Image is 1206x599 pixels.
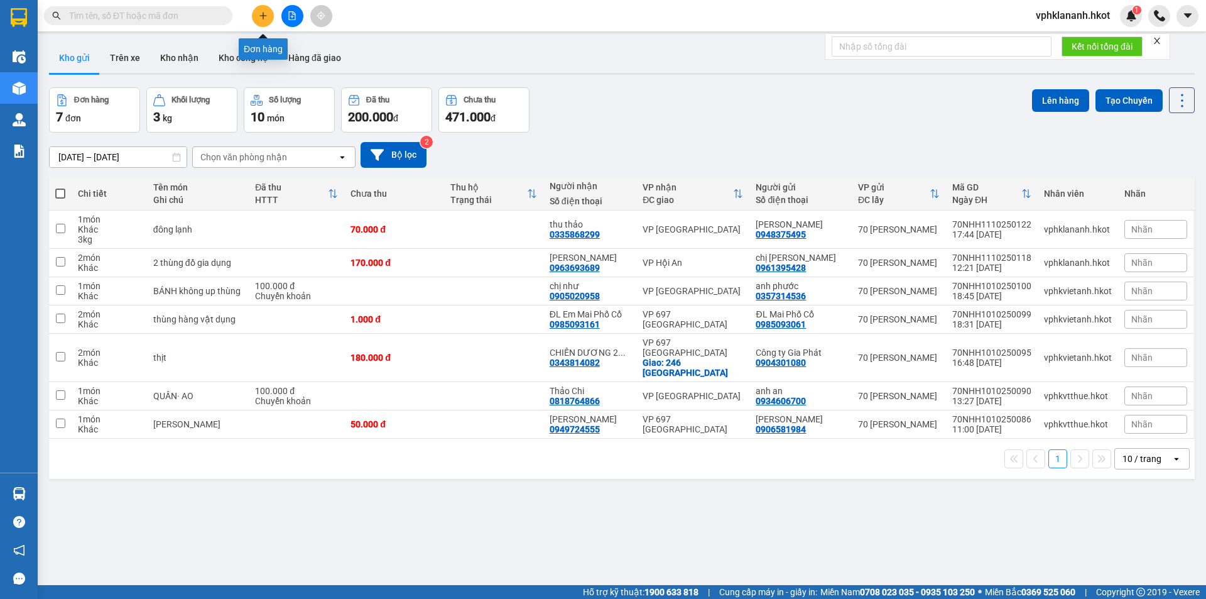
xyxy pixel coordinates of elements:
[832,36,1051,57] input: Nhập số tổng đài
[820,585,975,599] span: Miền Nam
[756,253,845,263] div: chị thảo
[163,113,172,123] span: kg
[756,319,806,329] div: 0985093061
[1124,189,1187,199] div: Nhãn
[952,386,1031,396] div: 70NHH1010250090
[858,182,930,192] div: VP gửi
[78,348,141,358] div: 2 món
[13,544,25,556] span: notification
[255,195,328,205] div: HTTT
[269,96,301,104] div: Số lượng
[153,314,243,324] div: thùng hàng vật dụng
[13,113,26,126] img: warehouse-icon
[858,353,940,363] div: 70 [PERSON_NAME]
[756,229,806,239] div: 0948375495
[1044,224,1112,234] div: vphklananh.hkot
[643,195,733,205] div: ĐC giao
[438,87,530,133] button: Chưa thu471.000đ
[550,414,630,424] div: Anh Dũng
[985,585,1075,599] span: Miền Bắc
[946,177,1038,211] th: Toggle SortBy
[341,87,432,133] button: Đã thu200.000đ
[858,419,940,429] div: 70 [PERSON_NAME]
[756,219,845,229] div: thu huyền
[153,258,243,268] div: 2 thùng đồ gia dụng
[952,253,1031,263] div: 70NHH1110250118
[450,195,527,205] div: Trạng thái
[756,396,806,406] div: 0934606700
[153,353,243,363] div: thịt
[756,291,806,301] div: 0357314536
[643,286,743,296] div: VP [GEOGRAPHIC_DATA]
[49,43,100,73] button: Kho gửi
[550,291,600,301] div: 0905020958
[252,5,274,27] button: plus
[1131,258,1153,268] span: Nhãn
[858,286,940,296] div: 70 [PERSON_NAME]
[1072,40,1133,53] span: Kết nối tổng đài
[1133,6,1141,14] sup: 1
[361,142,426,168] button: Bộ lọc
[65,113,81,123] span: đơn
[1131,224,1153,234] span: Nhãn
[952,195,1021,205] div: Ngày ĐH
[450,182,527,192] div: Thu hộ
[1134,6,1139,14] span: 1
[13,573,25,585] span: message
[366,96,389,104] div: Đã thu
[708,585,710,599] span: |
[1062,36,1143,57] button: Kết nối tổng đài
[550,219,630,229] div: thu thảo
[13,82,26,95] img: warehouse-icon
[1044,353,1112,363] div: vphkvietanh.hkot
[756,358,806,368] div: 0904301080
[445,109,491,124] span: 471.000
[643,391,743,401] div: VP [GEOGRAPHIC_DATA]
[1021,587,1075,597] strong: 0369 525 060
[78,319,141,329] div: Khác
[550,263,600,273] div: 0963693689
[13,50,26,63] img: warehouse-icon
[1044,391,1112,401] div: vphkvtthue.hkot
[52,11,61,20] span: search
[1048,449,1067,468] button: 1
[56,109,63,124] span: 7
[278,43,351,73] button: Hàng đã giao
[350,224,437,234] div: 70.000 đ
[550,358,600,368] div: 0343814082
[153,182,243,192] div: Tên món
[756,281,845,291] div: anh phước
[858,391,940,401] div: 70 [PERSON_NAME]
[255,182,328,192] div: Đã thu
[153,195,243,205] div: Ghi chú
[1026,8,1120,23] span: vphklananh.hkot
[550,196,630,206] div: Số điện thoại
[952,281,1031,291] div: 70NHH1010250100
[13,516,25,528] span: question-circle
[348,109,393,124] span: 200.000
[643,309,743,329] div: VP 697 [GEOGRAPHIC_DATA]
[153,391,243,401] div: QUẦN· AO
[78,253,141,263] div: 2 món
[550,386,630,396] div: Thảo Chi
[153,419,243,429] div: Hồ Sơ
[1126,10,1137,21] img: icon-new-feature
[1044,189,1112,199] div: Nhân viên
[643,414,743,434] div: VP 697 [GEOGRAPHIC_DATA]
[350,258,437,268] div: 170.000 đ
[69,9,217,23] input: Tìm tên, số ĐT hoặc mã đơn
[643,358,743,378] div: Giao: 246 Điện Biên Phủ
[550,281,630,291] div: chị như
[491,113,496,123] span: đ
[550,396,600,406] div: 0818764866
[310,5,332,27] button: aim
[350,314,437,324] div: 1.000 đ
[209,43,278,73] button: Kho công nợ
[49,87,140,133] button: Đơn hàng7đơn
[200,151,287,163] div: Chọn văn phòng nhận
[952,319,1031,329] div: 18:31 [DATE]
[858,258,940,268] div: 70 [PERSON_NAME]
[13,145,26,158] img: solution-icon
[952,309,1031,319] div: 70NHH1010250099
[643,182,733,192] div: VP nhận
